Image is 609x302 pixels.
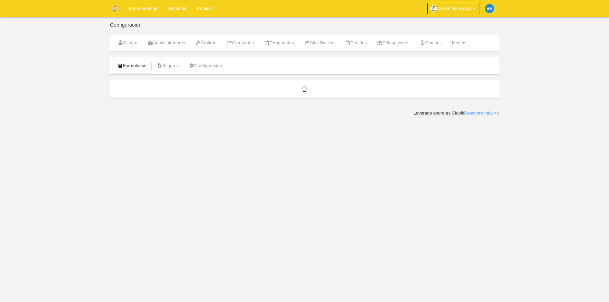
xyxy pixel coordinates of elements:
div: Leverade ahora es Clupik [413,110,499,116]
a: Categorías [223,38,257,48]
a: Partidos [341,38,370,48]
a: Seguros [153,61,183,71]
a: Administradores [144,38,189,48]
span: Más [452,40,461,45]
a: Árbitros [192,38,220,48]
a: Delegaciones [373,38,413,48]
a: Temporadas [260,38,298,48]
div: Configuración [110,22,499,34]
a: Clasificación [300,38,338,48]
img: c2l6ZT0zMHgzMCZmcz05JnRleHQ9QU4mYmc9MWU4OGU1.png [485,4,494,13]
a: Formularios [114,61,150,71]
a: Cuenta [114,38,141,48]
img: Oanpu9v8aySI.30x30.jpg [430,5,437,12]
a: Más [448,38,469,48]
a: Campos [416,38,445,48]
a: Colombia Rugby [427,3,480,14]
span: Colombia Rugby [439,5,471,12]
img: Colombia Rugby [110,4,118,12]
a: Descubre más >> [464,110,499,116]
div: Cargando [117,86,492,92]
a: Configuración [185,61,226,71]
